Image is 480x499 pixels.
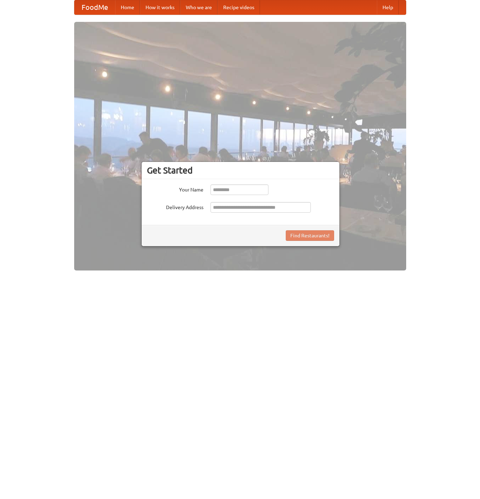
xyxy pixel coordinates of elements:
[115,0,140,14] a: Home
[147,184,203,193] label: Your Name
[218,0,260,14] a: Recipe videos
[377,0,399,14] a: Help
[75,0,115,14] a: FoodMe
[147,202,203,211] label: Delivery Address
[147,165,334,176] h3: Get Started
[180,0,218,14] a: Who we are
[286,230,334,241] button: Find Restaurants!
[140,0,180,14] a: How it works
